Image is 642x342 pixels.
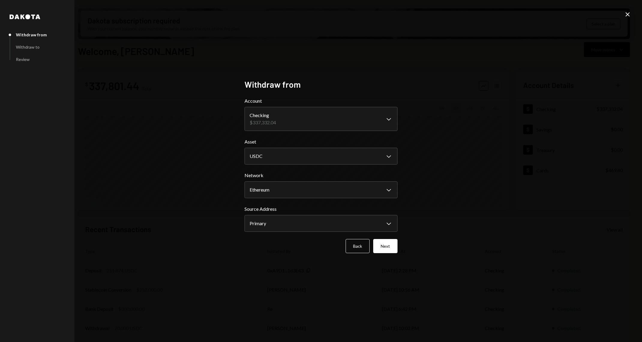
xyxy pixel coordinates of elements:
button: Network [244,181,397,198]
label: Account [244,97,397,104]
button: Next [373,239,397,253]
button: Source Address [244,215,397,232]
label: Network [244,172,397,179]
label: Asset [244,138,397,145]
div: Withdraw to [16,44,40,50]
h2: Withdraw from [244,79,397,90]
button: Account [244,107,397,131]
label: Source Address [244,205,397,213]
button: Back [346,239,370,253]
button: Asset [244,148,397,165]
div: Withdraw from [16,32,47,37]
div: Review [16,57,30,62]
